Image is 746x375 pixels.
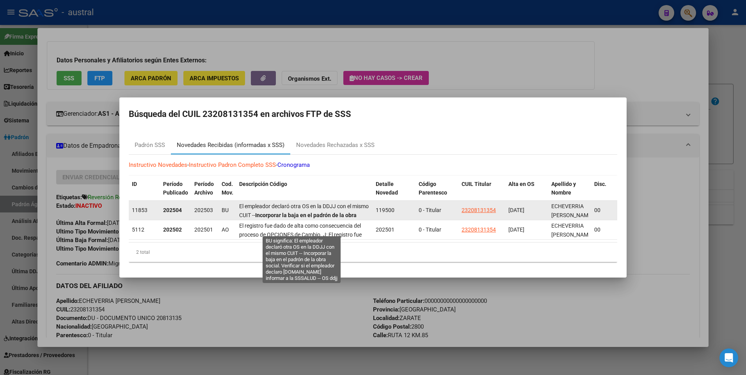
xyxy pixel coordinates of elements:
[416,176,458,210] datatable-header-cell: Código Parentesco
[719,348,738,367] div: Open Intercom Messenger
[508,226,524,233] span: [DATE]
[551,203,593,218] span: ECHEVERRIA [PERSON_NAME]
[222,207,229,213] span: BU
[505,176,548,210] datatable-header-cell: Alta en OS
[376,207,394,213] span: 119500
[462,226,496,233] span: 23208131354
[296,141,375,150] div: Novedades Rechazadas x SSS
[462,207,496,213] span: 23208131354
[132,181,137,187] span: ID
[129,107,617,122] h2: Búsqueda del CUIL 23208131354 en archivos FTP de SSS
[551,223,593,238] span: ECHEVERRIA [PERSON_NAME]
[458,176,505,210] datatable-header-cell: CUIL Titular
[222,181,233,196] span: Cod. Mov.
[239,181,287,187] span: Descripción Código
[594,206,611,215] div: 00
[129,161,617,170] p: - -
[129,161,187,168] a: Instructivo Novedades
[135,141,165,150] div: Padrón SSS
[594,181,606,187] span: Disc.
[189,161,276,168] a: Instructivo Padron Completo SSS
[222,226,229,233] span: AO
[194,181,214,196] span: Período Archivo
[239,212,357,236] strong: Incorporar la baja en el padrón de la obra social. Verificar si el empleador declaro [DOMAIN_NAME...
[177,141,284,150] div: Novedades Recibidas (informadas x SSS)
[218,176,236,210] datatable-header-cell: Cod. Mov.
[129,242,617,262] div: 2 total
[615,176,657,210] datatable-header-cell: Cierre presentación
[419,226,441,233] span: 0 - Titular
[419,181,447,196] span: Código Parentesco
[236,176,373,210] datatable-header-cell: Descripción Código
[373,176,416,210] datatable-header-cell: Detalle Novedad
[376,226,394,233] span: 202501
[163,181,188,196] span: Período Publicado
[508,207,524,213] span: [DATE]
[129,176,160,210] datatable-header-cell: ID
[462,181,491,187] span: CUIL Titular
[194,226,213,233] span: 202501
[239,203,369,236] span: El empleador declaró otra OS en la DDJJ con el mismo CUIT -- -- OS ddjj
[132,207,147,213] span: 11853
[594,225,611,234] div: 00
[376,181,398,196] span: Detalle Novedad
[548,176,591,210] datatable-header-cell: Apellido y Nombre
[191,176,218,210] datatable-header-cell: Período Archivo
[508,181,535,187] span: Alta en OS
[591,176,615,210] datatable-header-cell: Disc.
[163,207,182,213] strong: 202504
[132,226,144,233] span: 5112
[419,207,441,213] span: 0 - Titular
[163,226,182,233] strong: 202502
[194,207,213,213] span: 202503
[160,176,191,210] datatable-header-cell: Período Publicado
[551,181,576,196] span: Apellido y Nombre
[277,161,310,168] a: Cronograma
[239,223,362,300] span: El registro fue dado de alta como consecuencia del proceso de OPCIONES de Cambio. J: El registro ...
